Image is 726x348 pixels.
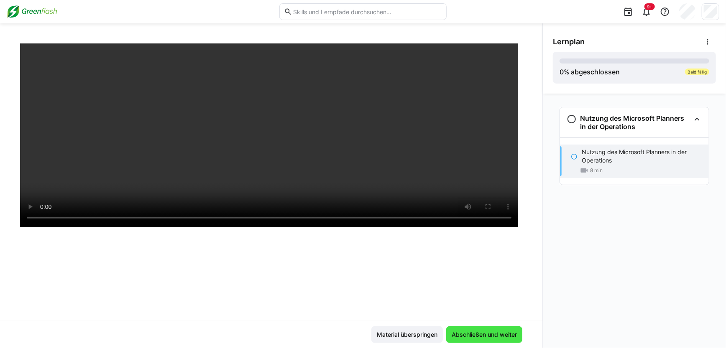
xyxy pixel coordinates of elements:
[560,67,620,77] div: % abgeschlossen
[560,68,564,76] span: 0
[582,148,702,165] p: Nutzung des Microsoft Planners in der Operations
[376,330,439,339] span: Material überspringen
[590,167,603,174] span: 8 min
[292,8,442,15] input: Skills und Lernpfade durchsuchen…
[446,326,522,343] button: Abschließen und weiter
[553,37,585,46] span: Lernplan
[450,330,518,339] span: Abschließen und weiter
[580,114,690,131] h3: Nutzung des Microsoft Planners in der Operations
[371,326,443,343] button: Material überspringen
[647,4,652,9] span: 9+
[685,69,709,75] div: Bald fällig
